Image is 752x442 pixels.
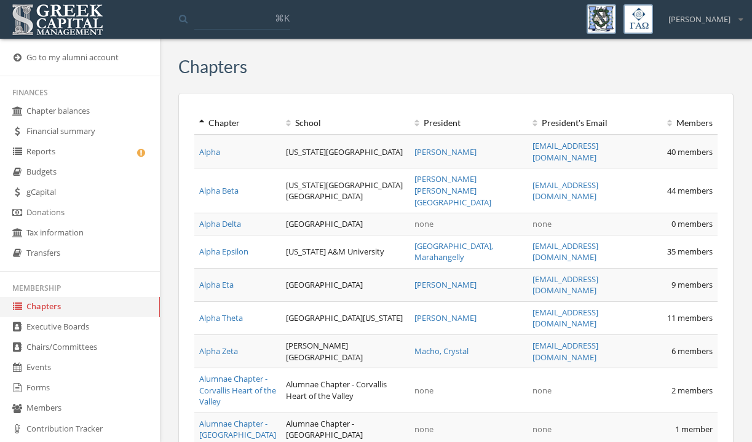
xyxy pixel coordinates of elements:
[281,213,410,235] td: [GEOGRAPHIC_DATA]
[281,168,410,213] td: [US_STATE][GEOGRAPHIC_DATA] [GEOGRAPHIC_DATA]
[281,135,410,168] td: [US_STATE][GEOGRAPHIC_DATA]
[178,57,247,76] h3: Chapters
[281,268,410,301] td: [GEOGRAPHIC_DATA]
[532,140,598,163] a: [EMAIL_ADDRESS][DOMAIN_NAME]
[281,235,410,268] td: [US_STATE] A&M University
[414,218,433,229] span: none
[281,301,410,334] td: [GEOGRAPHIC_DATA][US_STATE]
[275,12,290,24] span: ⌘K
[532,307,598,330] a: [EMAIL_ADDRESS][DOMAIN_NAME]
[414,117,523,129] div: President
[675,424,713,435] span: 1 member
[671,218,713,229] span: 0 members
[667,146,713,157] span: 40 members
[199,373,276,407] a: Alumnae Chapter - Corvallis Heart of the Valley
[532,218,552,229] span: none
[532,385,552,396] span: none
[199,279,234,290] a: Alpha Eta
[671,279,713,290] span: 9 members
[667,246,713,257] span: 35 members
[199,117,276,129] div: Chapter
[199,185,239,196] a: Alpha Beta
[414,345,469,357] a: Macho, Crystal
[414,424,433,435] span: none
[414,146,477,157] a: [PERSON_NAME]
[532,240,598,263] a: [EMAIL_ADDRESS][DOMAIN_NAME]
[281,368,410,413] td: Alumnae Chapter - Corvallis Heart of the Valley
[281,335,410,368] td: [PERSON_NAME][GEOGRAPHIC_DATA]
[532,274,598,296] a: [EMAIL_ADDRESS][DOMAIN_NAME]
[532,117,640,129] div: President 's Email
[199,312,243,323] a: Alpha Theta
[414,312,477,323] a: [PERSON_NAME]
[414,385,433,396] span: none
[532,424,552,435] span: none
[199,246,248,257] a: Alpha Epsilon
[532,180,598,202] a: [EMAIL_ADDRESS][DOMAIN_NAME]
[414,279,477,290] a: [PERSON_NAME]
[414,173,491,207] a: [PERSON_NAME] [PERSON_NAME][GEOGRAPHIC_DATA]
[651,117,713,129] div: Members
[660,4,743,25] div: [PERSON_NAME]
[199,218,241,229] a: Alpha Delta
[532,340,598,363] a: [EMAIL_ADDRESS][DOMAIN_NAME]
[199,345,238,357] a: Alpha Zeta
[671,345,713,357] span: 6 members
[667,312,713,323] span: 11 members
[671,385,713,396] span: 2 members
[199,418,276,441] a: Alumnae Chapter - [GEOGRAPHIC_DATA]
[667,185,713,196] span: 44 members
[199,146,220,157] a: Alpha
[286,117,405,129] div: School
[414,240,493,263] a: [GEOGRAPHIC_DATA], Marahangelly
[668,14,730,25] span: [PERSON_NAME]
